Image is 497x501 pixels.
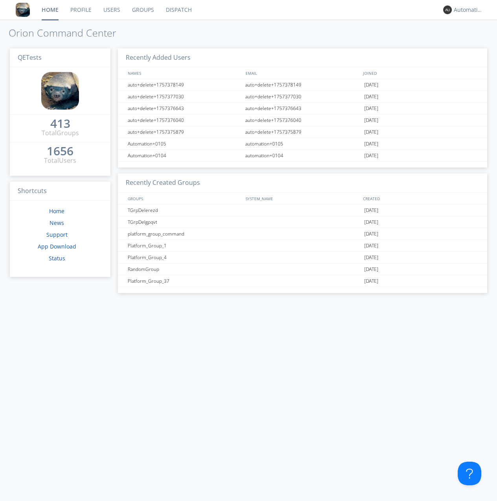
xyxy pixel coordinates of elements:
span: [DATE] [364,252,378,263]
a: TGrpDelgpqvt[DATE] [118,216,487,228]
a: 1656 [47,147,73,156]
span: [DATE] [364,216,378,228]
div: Automation+0105 [126,138,243,149]
h3: Shortcuts [10,182,110,201]
span: QETests [18,53,42,62]
iframe: Toggle Customer Support [458,462,481,485]
a: Platform_Group_1[DATE] [118,240,487,252]
span: [DATE] [364,275,378,287]
a: App Download [38,243,76,250]
div: auto+delete+1757376643 [243,103,362,114]
h3: Recently Created Groups [118,173,487,193]
img: 8ff700cf5bab4eb8a436322861af2272 [16,3,30,17]
div: Platform_Group_4 [126,252,243,263]
span: [DATE] [364,126,378,138]
a: Automation+0104automation+0104[DATE] [118,150,487,162]
div: 1656 [47,147,73,155]
a: auto+delete+1757377030auto+delete+1757377030[DATE] [118,91,487,103]
div: Automation+0004 [454,6,483,14]
div: NAMES [126,67,241,79]
span: [DATE] [364,138,378,150]
a: Status [49,254,65,262]
h3: Recently Added Users [118,48,487,68]
a: RandomGroup[DATE] [118,263,487,275]
span: [DATE] [364,103,378,114]
span: [DATE] [364,228,378,240]
a: 413 [50,120,70,129]
div: auto+delete+1757375879 [243,126,362,138]
a: auto+delete+1757375879auto+delete+1757375879[DATE] [118,126,487,138]
div: auto+delete+1757377030 [243,91,362,102]
span: [DATE] [364,263,378,275]
div: 413 [50,120,70,127]
img: 8ff700cf5bab4eb8a436322861af2272 [41,72,79,110]
div: auto+delete+1757378149 [243,79,362,90]
span: [DATE] [364,240,378,252]
div: EMAIL [244,67,361,79]
a: platform_group_command[DATE] [118,228,487,240]
div: GROUPS [126,193,241,204]
div: platform_group_command [126,228,243,239]
div: JOINED [361,67,479,79]
div: Total Groups [42,129,79,138]
a: auto+delete+1757376643auto+delete+1757376643[DATE] [118,103,487,114]
a: Platform_Group_37[DATE] [118,275,487,287]
div: automation+0104 [243,150,362,161]
div: TGrpDelerezd [126,204,243,216]
a: Home [49,207,64,215]
div: auto+delete+1757376040 [126,114,243,126]
div: CREATED [361,193,479,204]
span: [DATE] [364,204,378,216]
div: auto+delete+1757376040 [243,114,362,126]
span: [DATE] [364,79,378,91]
span: [DATE] [364,114,378,126]
a: Platform_Group_4[DATE] [118,252,487,263]
a: TGrpDelerezd[DATE] [118,204,487,216]
img: 373638.png [443,6,452,14]
div: Platform_Group_37 [126,275,243,287]
div: TGrpDelgpqvt [126,216,243,228]
div: auto+delete+1757377030 [126,91,243,102]
div: SYSTEM_NAME [244,193,361,204]
div: Platform_Group_1 [126,240,243,251]
a: Automation+0105automation+0105[DATE] [118,138,487,150]
div: auto+delete+1757376643 [126,103,243,114]
a: auto+delete+1757376040auto+delete+1757376040[DATE] [118,114,487,126]
a: auto+delete+1757378149auto+delete+1757378149[DATE] [118,79,487,91]
div: RandomGroup [126,263,243,275]
div: auto+delete+1757378149 [126,79,243,90]
a: News [50,219,64,227]
div: Automation+0104 [126,150,243,161]
span: [DATE] [364,150,378,162]
span: [DATE] [364,91,378,103]
div: automation+0105 [243,138,362,149]
div: Total Users [44,156,76,165]
a: Support [46,231,68,238]
div: auto+delete+1757375879 [126,126,243,138]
